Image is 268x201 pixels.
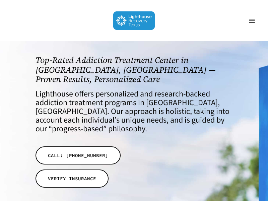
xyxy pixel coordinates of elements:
[52,123,103,135] a: progress-based
[36,146,121,164] a: CALL: [PHONE_NUMBER]
[245,17,259,24] a: Navigation Menu
[113,11,155,30] img: Lighthouse Recovery Texas
[36,90,232,133] h4: Lighthouse offers personalized and research-backed addiction treatment programs in [GEOGRAPHIC_DA...
[36,170,109,188] a: VERIFY INSURANCE
[36,55,232,84] h1: Top-Rated Addiction Treatment Center in [GEOGRAPHIC_DATA], [GEOGRAPHIC_DATA] — Proven Results, Pe...
[48,152,108,159] span: CALL: [PHONE_NUMBER]
[48,175,96,182] span: VERIFY INSURANCE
